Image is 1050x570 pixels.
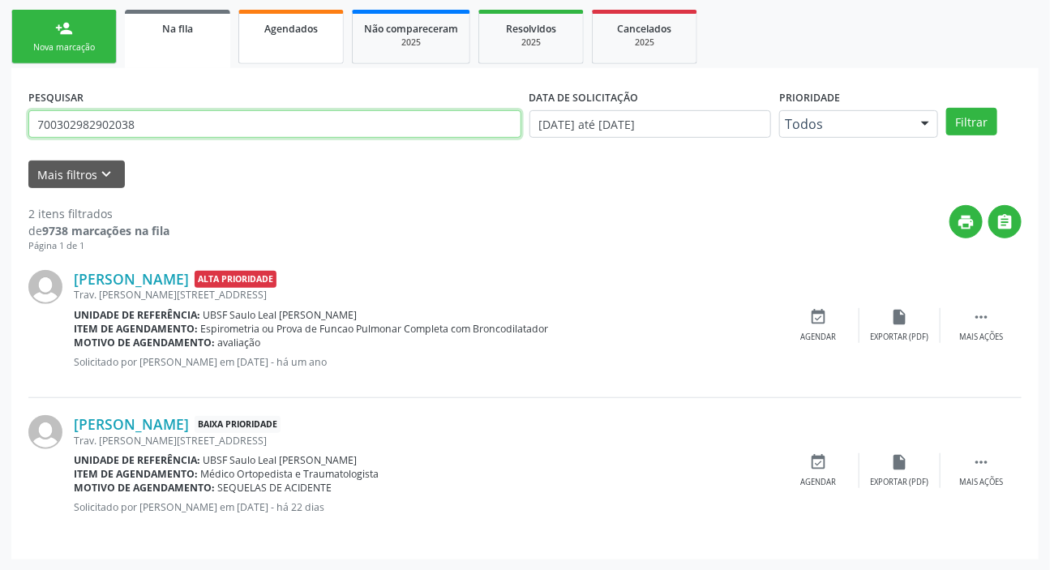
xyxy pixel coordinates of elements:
i: event_available [810,308,828,326]
span: Resolvidos [506,22,556,36]
i: insert_drive_file [891,308,909,326]
div: Agendar [801,332,837,343]
img: img [28,270,62,304]
span: Médico Ortopedista e Traumatologista [201,467,379,481]
div: 2025 [364,36,458,49]
i: print [958,213,975,231]
i:  [972,308,990,326]
b: Unidade de referência: [74,453,200,467]
div: 2 itens filtrados [28,205,169,222]
div: Mais ações [959,332,1003,343]
div: 2025 [604,36,685,49]
button: Filtrar [946,108,997,135]
i: insert_drive_file [891,453,909,471]
span: avaliação [218,336,261,349]
a: [PERSON_NAME] [74,415,189,433]
div: Trav. [PERSON_NAME][STREET_ADDRESS] [74,434,778,448]
b: Item de agendamento: [74,467,198,481]
span: Cancelados [618,22,672,36]
span: Não compareceram [364,22,458,36]
button: Mais filtroskeyboard_arrow_down [28,161,125,189]
i: keyboard_arrow_down [98,165,116,183]
div: person_add [55,19,73,37]
div: Exportar (PDF) [871,477,929,488]
div: Nova marcação [24,41,105,54]
b: Motivo de agendamento: [74,336,215,349]
span: Todos [785,116,905,132]
span: UBSF Saulo Leal [PERSON_NAME] [204,453,358,467]
img: img [28,415,62,449]
a: [PERSON_NAME] [74,270,189,288]
div: Exportar (PDF) [871,332,929,343]
label: Prioridade [779,85,840,110]
i:  [996,213,1014,231]
div: Agendar [801,477,837,488]
strong: 9738 marcações na fila [42,223,169,238]
p: Solicitado por [PERSON_NAME] em [DATE] - há um ano [74,355,778,369]
span: UBSF Saulo Leal [PERSON_NAME] [204,308,358,322]
i:  [972,453,990,471]
div: de [28,222,169,239]
span: Agendados [264,22,318,36]
i: event_available [810,453,828,471]
b: Motivo de agendamento: [74,481,215,495]
label: DATA DE SOLICITAÇÃO [529,85,639,110]
button:  [988,205,1022,238]
span: SEQUELAS DE ACIDENTE [218,481,332,495]
span: Espirometria ou Prova de Funcao Pulmonar Completa com Broncodilatador [201,322,549,336]
div: Mais ações [959,477,1003,488]
div: Trav. [PERSON_NAME][STREET_ADDRESS] [74,288,778,302]
label: PESQUISAR [28,85,84,110]
div: 2025 [491,36,572,49]
b: Item de agendamento: [74,322,198,336]
button: print [949,205,983,238]
b: Unidade de referência: [74,308,200,322]
input: Selecione um intervalo [529,110,772,138]
div: Página 1 de 1 [28,239,169,253]
input: Nome, CNS [28,110,521,138]
span: Na fila [162,22,193,36]
span: Alta Prioridade [195,271,276,288]
p: Solicitado por [PERSON_NAME] em [DATE] - há 22 dias [74,500,778,514]
span: Baixa Prioridade [195,416,281,433]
